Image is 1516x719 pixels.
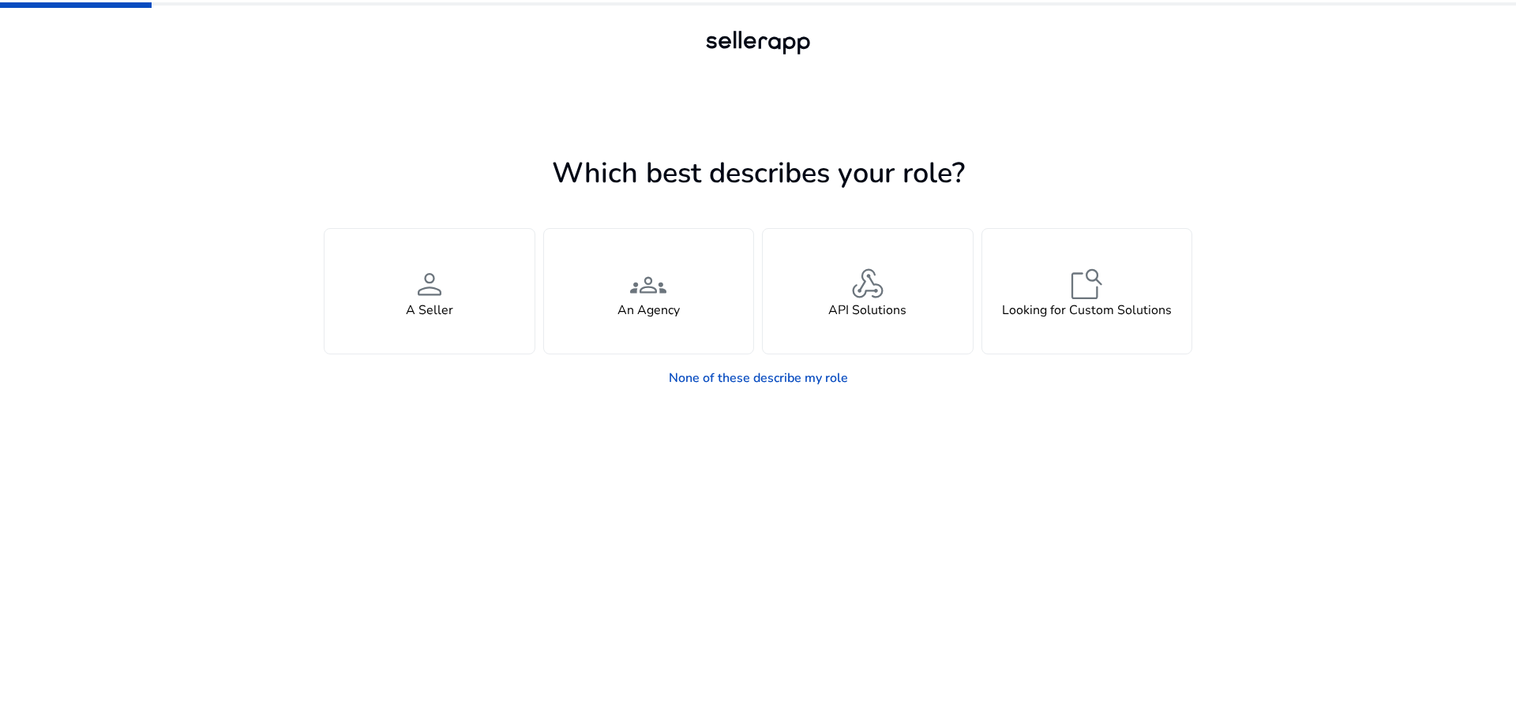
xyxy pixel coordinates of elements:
[406,303,453,318] h4: A Seller
[617,303,680,318] h4: An Agency
[543,228,755,354] button: groupsAn Agency
[656,362,861,394] a: None of these describe my role
[324,228,535,354] button: personA Seller
[849,265,887,303] span: webhook
[324,156,1192,190] h1: Which best describes your role?
[1068,265,1105,303] span: feature_search
[629,265,667,303] span: groups
[411,265,448,303] span: person
[828,303,906,318] h4: API Solutions
[762,228,974,354] button: webhookAPI Solutions
[981,228,1193,354] button: feature_searchLooking for Custom Solutions
[1002,303,1172,318] h4: Looking for Custom Solutions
